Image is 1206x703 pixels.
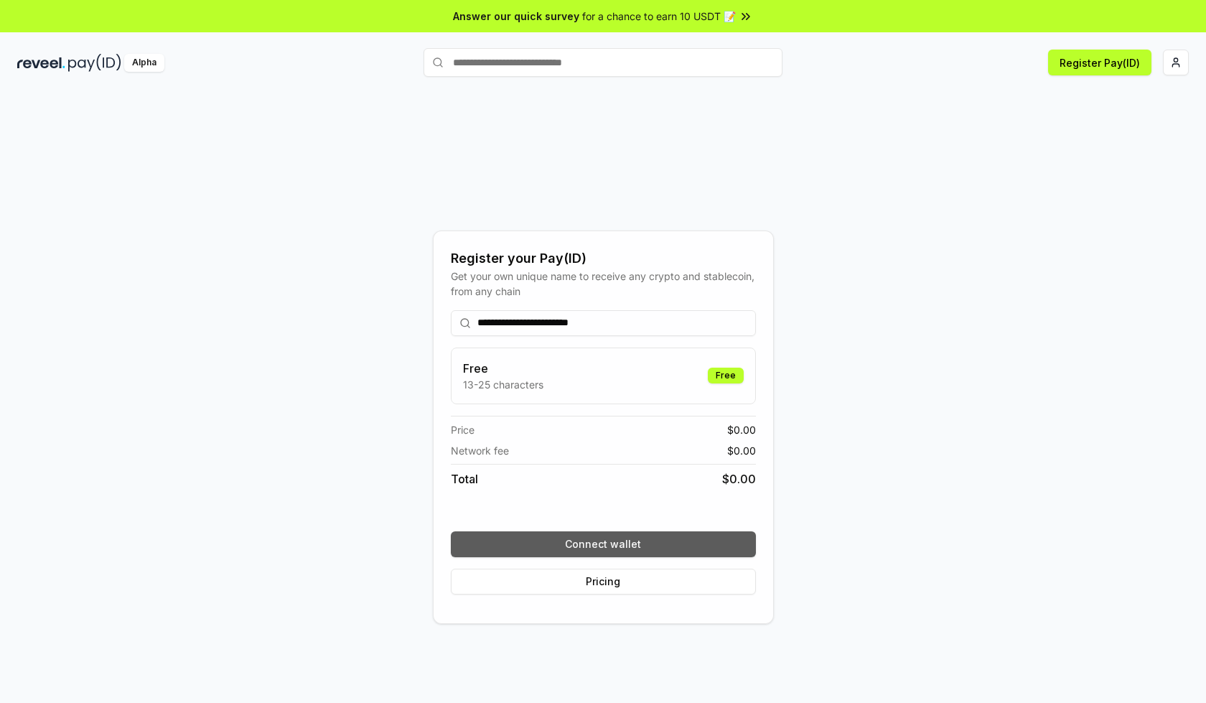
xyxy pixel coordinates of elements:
h3: Free [463,360,543,377]
div: Get your own unique name to receive any crypto and stablecoin, from any chain [451,269,756,299]
span: $ 0.00 [722,470,756,488]
span: $ 0.00 [727,443,756,458]
img: pay_id [68,54,121,72]
img: reveel_dark [17,54,65,72]
span: Price [451,422,475,437]
div: Register your Pay(ID) [451,248,756,269]
p: 13-25 characters [463,377,543,392]
button: Connect wallet [451,531,756,557]
span: Answer our quick survey [453,9,579,24]
span: Network fee [451,443,509,458]
span: for a chance to earn 10 USDT 📝 [582,9,736,24]
button: Pricing [451,569,756,595]
span: Total [451,470,478,488]
div: Free [708,368,744,383]
div: Alpha [124,54,164,72]
button: Register Pay(ID) [1048,50,1151,75]
span: $ 0.00 [727,422,756,437]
